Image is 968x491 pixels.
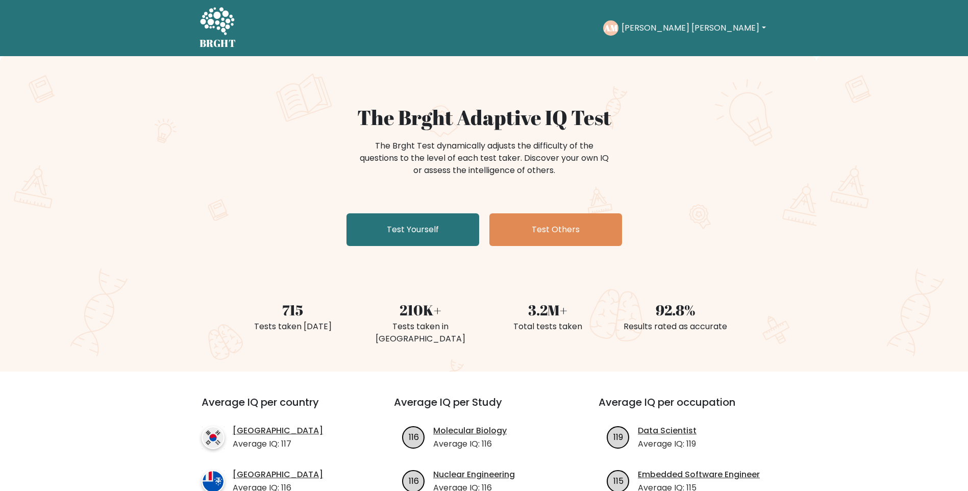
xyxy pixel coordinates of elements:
[613,431,623,443] text: 119
[235,321,351,333] div: Tests taken [DATE]
[363,299,478,321] div: 210K+
[200,4,236,52] a: BRGHT
[200,37,236,50] h5: BRGHT
[394,396,574,421] h3: Average IQ per Study
[233,425,323,437] a: [GEOGRAPHIC_DATA]
[604,22,618,34] text: AM
[613,475,624,486] text: 115
[490,299,606,321] div: 3.2M+
[618,299,733,321] div: 92.8%
[235,299,351,321] div: 715
[235,105,733,130] h1: The Brght Adaptive IQ Test
[618,321,733,333] div: Results rated as accurate
[490,321,606,333] div: Total tests taken
[489,213,622,246] a: Test Others
[346,213,479,246] a: Test Yourself
[233,438,323,450] p: Average IQ: 117
[638,438,697,450] p: Average IQ: 119
[638,425,697,437] a: Data Scientist
[202,396,357,421] h3: Average IQ per country
[363,321,478,345] div: Tests taken in [GEOGRAPHIC_DATA]
[357,140,612,177] div: The Brght Test dynamically adjusts the difficulty of the questions to the level of each test take...
[433,469,515,481] a: Nuclear Engineering
[433,438,507,450] p: Average IQ: 116
[433,425,507,437] a: Molecular Biology
[599,396,779,421] h3: Average IQ per occupation
[409,431,419,443] text: 116
[233,469,323,481] a: [GEOGRAPHIC_DATA]
[202,426,225,449] img: country
[638,469,760,481] a: Embedded Software Engineer
[618,21,768,35] button: [PERSON_NAME] [PERSON_NAME]
[409,475,419,486] text: 116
